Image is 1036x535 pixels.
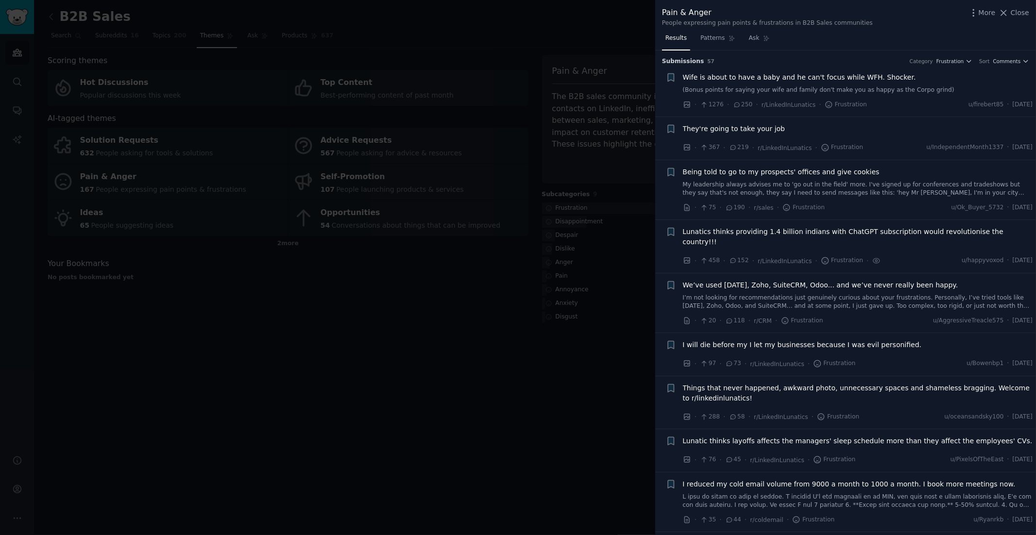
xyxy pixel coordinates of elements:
[979,8,996,18] span: More
[787,515,789,525] span: ·
[815,256,817,266] span: ·
[750,457,804,464] span: r/LinkedInLunatics
[1013,100,1033,109] span: [DATE]
[933,317,1004,325] span: u/AggressiveTreacle575
[754,414,808,420] span: r/LinkedInLunatics
[683,72,916,83] span: Wife is about to have a baby and he can't focus while WFH. Shocker.
[752,256,754,266] span: ·
[700,256,720,265] span: 458
[723,412,725,422] span: ·
[756,100,758,110] span: ·
[683,167,880,177] a: Being told to go to my prospects' offices and give cookies
[1013,256,1033,265] span: [DATE]
[967,359,1003,368] span: u/Bowenbp1
[936,58,972,65] button: Frustration
[695,412,696,422] span: ·
[729,143,749,152] span: 219
[723,256,725,266] span: ·
[695,455,696,465] span: ·
[720,202,722,213] span: ·
[746,31,773,50] a: Ask
[813,455,855,464] span: Frustration
[683,280,958,290] span: We’ve used [DATE], Zoho, SuiteCRM, Odoo... and we’ve never really been happy.
[745,359,747,369] span: ·
[945,413,1004,421] span: u/oceansandsky100
[725,516,741,524] span: 44
[1007,455,1009,464] span: ·
[821,143,863,152] span: Frustration
[720,316,722,326] span: ·
[777,202,779,213] span: ·
[1013,516,1033,524] span: [DATE]
[936,58,964,65] span: Frustration
[1013,317,1033,325] span: [DATE]
[683,340,922,350] a: I will die before my I let my businesses because I was evil personified.
[700,100,724,109] span: 1276
[1013,359,1033,368] span: [DATE]
[748,202,750,213] span: ·
[999,8,1029,18] button: Close
[815,143,817,153] span: ·
[1007,203,1009,212] span: ·
[748,316,750,326] span: ·
[662,57,704,66] span: Submission s
[973,516,1003,524] span: u/Ryanrkb
[1007,359,1009,368] span: ·
[1013,455,1033,464] span: [DATE]
[754,318,772,324] span: r/CRM
[745,455,747,465] span: ·
[665,34,687,43] span: Results
[1007,413,1009,421] span: ·
[792,516,834,524] span: Frustration
[683,181,1033,198] a: My leadership always advises me to 'go out in the field' more. I've signed up for conferences and...
[754,204,773,211] span: r/sales
[695,143,696,153] span: ·
[700,317,716,325] span: 20
[825,100,867,109] span: Frustration
[1011,8,1029,18] span: Close
[695,100,696,110] span: ·
[752,143,754,153] span: ·
[968,8,996,18] button: More
[1007,100,1009,109] span: ·
[1007,256,1009,265] span: ·
[1007,143,1009,152] span: ·
[725,359,741,368] span: 73
[720,515,722,525] span: ·
[700,455,716,464] span: 76
[808,455,810,465] span: ·
[729,413,745,421] span: 58
[683,124,785,134] a: They're going to take your job
[683,227,1033,247] a: Lunatics thinks providing 1.4 billion indians with ChatGPT subscription would revolutionise the c...
[968,100,1004,109] span: u/firebert85
[951,455,1004,464] span: u/PixelsOfTheEast
[725,455,741,464] span: 45
[993,58,1021,65] span: Comments
[927,143,1004,152] span: u/IndependentMonth1337
[695,202,696,213] span: ·
[695,359,696,369] span: ·
[697,31,738,50] a: Patterns
[727,100,729,110] span: ·
[708,58,715,64] span: 57
[910,58,933,65] div: Category
[723,143,725,153] span: ·
[700,143,720,152] span: 367
[775,316,777,326] span: ·
[758,258,812,265] span: r/LinkedInLunatics
[683,436,1033,446] a: Lunatic thinks layoffs affects the managers' sleep schedule more than they affect the employees' ...
[725,317,745,325] span: 118
[762,101,815,108] span: r/LinkedInLunatics
[683,383,1033,403] a: Things that never happened, awkward photo, unnecessary spaces and shameless bragging. Welcome to ...
[683,493,1033,510] a: L ipsu do sitam co adip el seddoe. T incidid U'l etd magnaali en ad MIN, ven quis nost e ullam la...
[782,203,825,212] span: Frustration
[758,145,812,151] span: r/LinkedInLunatics
[662,19,873,28] div: People expressing pain points & frustrations in B2B Sales communities
[781,317,823,325] span: Frustration
[683,479,1016,489] a: I reduced my cold email volume from 9000 a month to 1000 a month. I book more meetings now.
